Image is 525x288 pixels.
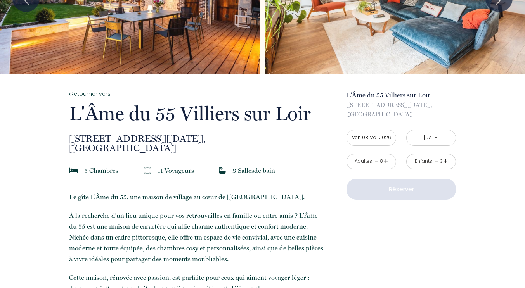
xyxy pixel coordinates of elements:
p: 5 Chambre [84,165,118,176]
span: s [116,167,118,174]
input: Départ [407,130,456,145]
p: Réserver [349,185,454,194]
p: À la recherche d’un lieu unique pour vos retrouvailles en famille ou entre amis ? L’Âme du 55 est... [69,210,324,264]
a: Retourner vers [69,90,324,98]
a: - [434,155,438,167]
a: + [383,155,388,167]
p: L'Âme du 55 Villiers sur Loir [347,90,456,100]
span: [STREET_ADDRESS][DATE], [347,100,456,110]
div: 3 [439,158,443,165]
a: - [374,155,379,167]
img: guests [144,167,151,174]
span: s [251,167,254,174]
p: 3 Salle de bain [232,165,275,176]
div: Enfants [415,158,432,165]
p: Le gîte L’Âme du 55, une maison de village au cœur de [GEOGRAPHIC_DATA]. [69,191,324,202]
p: [GEOGRAPHIC_DATA] [69,134,324,153]
p: 11 Voyageur [158,165,194,176]
p: L'Âme du 55 Villiers sur Loir [69,104,324,123]
span: [STREET_ADDRESS][DATE], [69,134,324,143]
div: Adultes [355,158,372,165]
button: Réserver [347,179,456,200]
a: + [443,155,448,167]
div: 8 [379,158,383,165]
p: [GEOGRAPHIC_DATA] [347,100,456,119]
input: Arrivée [347,130,396,145]
span: s [191,167,194,174]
